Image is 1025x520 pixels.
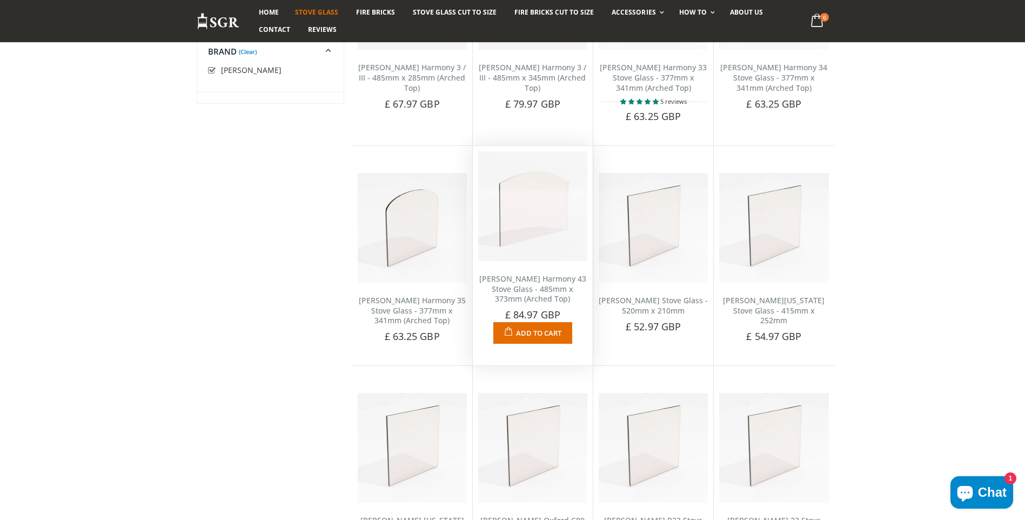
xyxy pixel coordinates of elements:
span: Stove Glass [295,8,338,17]
a: [PERSON_NAME] Harmony 33 Stove Glass - 377mm x 341mm (Arched Top) [600,62,707,93]
img: Nestor Martin Oxford C80 gas fire glass [478,393,587,502]
span: Accessories [612,8,655,17]
a: Fire Bricks Cut To Size [506,4,602,21]
span: £ 63.25 GBP [746,97,801,110]
a: About us [722,4,771,21]
span: How To [679,8,707,17]
span: £ 67.97 GBP [385,97,440,110]
span: Home [259,8,279,17]
a: Home [251,4,287,21]
span: Stove Glass Cut To Size [413,8,497,17]
span: £ 84.97 GBP [505,308,560,321]
a: 0 [806,11,828,32]
span: £ 79.97 GBP [505,97,560,110]
span: 5 reviews [660,97,687,105]
button: Add to Cart [493,322,572,344]
span: £ 63.25 GBP [626,110,681,123]
span: Reviews [308,25,337,34]
img: Nestor Martin R23 Stove Glass [599,393,708,502]
a: Stove Glass [287,4,346,21]
img: Nestor Martin Montana stove glass [719,173,828,282]
a: (Clear) [239,50,257,53]
span: Fire Bricks Cut To Size [514,8,594,17]
inbox-online-store-chat: Shopify online store chat [947,476,1016,511]
img: Nestor Martin Harmony 35 arched top stove glass [358,173,467,282]
a: [PERSON_NAME][US_STATE] Stove Glass - 415mm x 252mm [723,295,825,326]
img: Stove Glass Replacement [197,12,240,30]
a: How To [671,4,720,21]
span: [PERSON_NAME] [221,65,282,75]
a: [PERSON_NAME] Harmony 35 Stove Glass - 377mm x 341mm (Arched Top) [359,295,466,326]
img: Nestor Martin Harmony 43 stove glass [478,151,587,261]
img: Nestor Martin Kamina stove glass [599,173,708,282]
img: Nestor Martin Oregon stove glass [358,393,467,502]
span: £ 52.97 GBP [626,320,681,333]
span: 5.00 stars [620,97,660,105]
img: Nestor Martin Stanford 23 stove glass [719,393,828,502]
span: About us [730,8,763,17]
a: Reviews [300,21,345,38]
a: Contact [251,21,298,38]
span: Brand [208,46,237,57]
a: [PERSON_NAME] Harmony 34 Stove Glass - 377mm x 341mm (Arched Top) [720,62,827,93]
a: [PERSON_NAME] Harmony 43 Stove Glass - 485mm x 373mm (Arched Top) [479,274,586,304]
a: Stove Glass Cut To Size [405,4,505,21]
span: 0 [820,13,829,22]
a: Fire Bricks [348,4,403,21]
span: Contact [259,25,290,34]
a: [PERSON_NAME] Stove Glass - 520mm x 210mm [599,295,708,316]
a: [PERSON_NAME] Harmony 3 / III - 485mm x 345mm (Arched Top) [479,62,586,93]
span: £ 63.25 GBP [385,330,440,343]
a: [PERSON_NAME] Harmony 3 / III - 485mm x 285mm (Arched Top) [358,62,466,93]
span: Add to Cart [516,328,561,338]
span: Fire Bricks [356,8,395,17]
a: Accessories [604,4,669,21]
span: £ 54.97 GBP [746,330,801,343]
